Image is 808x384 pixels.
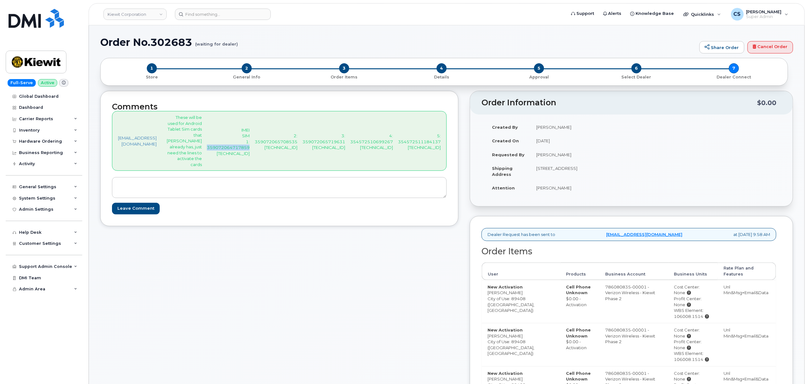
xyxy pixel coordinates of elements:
span: 5 [534,63,544,73]
strong: New Activation [488,327,523,332]
p: 4: 354572510699267 [TECHNICAL_ID] [350,133,393,151]
p: 5: 354572511184137 [TECHNICAL_ID] [398,133,441,151]
p: 3: 359072065719631 [TECHNICAL_ID] [302,133,345,151]
p: Store [108,74,196,80]
th: Products [561,263,600,280]
p: Approval [493,74,585,80]
span: 2 [242,63,252,73]
th: Rate Plan and Features [718,263,776,280]
p: These will be used for Android Tablet Sim cards that [PERSON_NAME] already has, just need the lin... [167,115,202,167]
h2: Order Items [482,247,776,256]
strong: Cell Phone Unknown [566,284,591,295]
p: IMEI SIM 1: 359072064717859 [TECHNICAL_ID] [207,127,250,157]
div: $0.00 [757,97,777,109]
td: [STREET_ADDRESS] [531,161,627,181]
strong: Cell Phone Unknown [566,371,591,382]
td: [DATE] [531,134,627,148]
h2: Order Information [482,98,757,107]
input: Leave Comment [112,203,160,214]
td: [PERSON_NAME] [531,181,627,195]
a: 1 Store [106,73,198,80]
span: 1 [147,63,157,73]
div: Cost Center: None [674,370,712,382]
td: [PERSON_NAME] [531,120,627,134]
a: [EMAIL_ADDRESS][DOMAIN_NAME] [118,135,157,147]
a: [EMAIL_ADDRESS][DOMAIN_NAME] [606,232,683,238]
span: 4 [437,63,447,73]
td: Unl Min&Msg+Email&Data [718,323,776,366]
th: User [482,263,561,280]
a: 5 Approval [490,73,588,80]
p: Select Dealer [590,74,683,80]
span: 3 [339,63,349,73]
p: Order Items [298,74,390,80]
p: 2: 359072065708535 [TECHNICAL_ID] [255,133,297,151]
td: $0.00 - Activation [561,280,600,323]
small: (waiting for dealer) [195,37,238,46]
div: Cost Center: None [674,327,712,339]
div: Dealer Request has been sent to at [DATE] 9:58 AM [482,228,776,241]
h2: Comments [112,102,447,111]
td: [PERSON_NAME] City of Use: 89408 ([GEOGRAPHIC_DATA], [GEOGRAPHIC_DATA]) [482,280,561,323]
div: WBS Element: 106008.1514 [674,350,712,362]
th: Business Units [668,263,718,280]
td: [PERSON_NAME] [531,148,627,162]
div: WBS Element: 106008.1514 [674,307,712,319]
td: $0.00 - Activation [561,323,600,366]
div: Cost Center: None [674,284,712,296]
td: [PERSON_NAME] City of Use: 89408 ([GEOGRAPHIC_DATA], [GEOGRAPHIC_DATA]) [482,323,561,366]
strong: Requested By [492,152,525,157]
a: 4 Details [393,73,490,80]
div: Profit Center: None [674,339,712,350]
td: 786080835-00001 - Verizon Wireless - Kiewit Phase 2 [600,280,668,323]
th: Business Account [600,263,668,280]
a: 6 Select Dealer [588,73,685,80]
p: General Info [201,74,293,80]
strong: Created By [492,125,518,130]
strong: Shipping Address [492,166,513,177]
strong: New Activation [488,371,523,376]
a: 2 General Info [198,73,295,80]
strong: Cell Phone Unknown [566,327,591,338]
p: Details [395,74,488,80]
h1: Order No.302683 [100,37,696,48]
td: Unl Min&Msg+Email&Data [718,280,776,323]
iframe: Messenger Launcher [780,356,803,379]
td: 786080835-00001 - Verizon Wireless - Kiewit Phase 2 [600,323,668,366]
strong: Attention [492,185,515,190]
div: Profit Center: None [674,296,712,307]
a: 3 Order Items [295,73,393,80]
strong: Created On [492,138,519,143]
a: Share Order [699,41,744,54]
strong: New Activation [488,284,523,289]
span: 6 [631,63,642,73]
a: Cancel Order [748,41,793,54]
